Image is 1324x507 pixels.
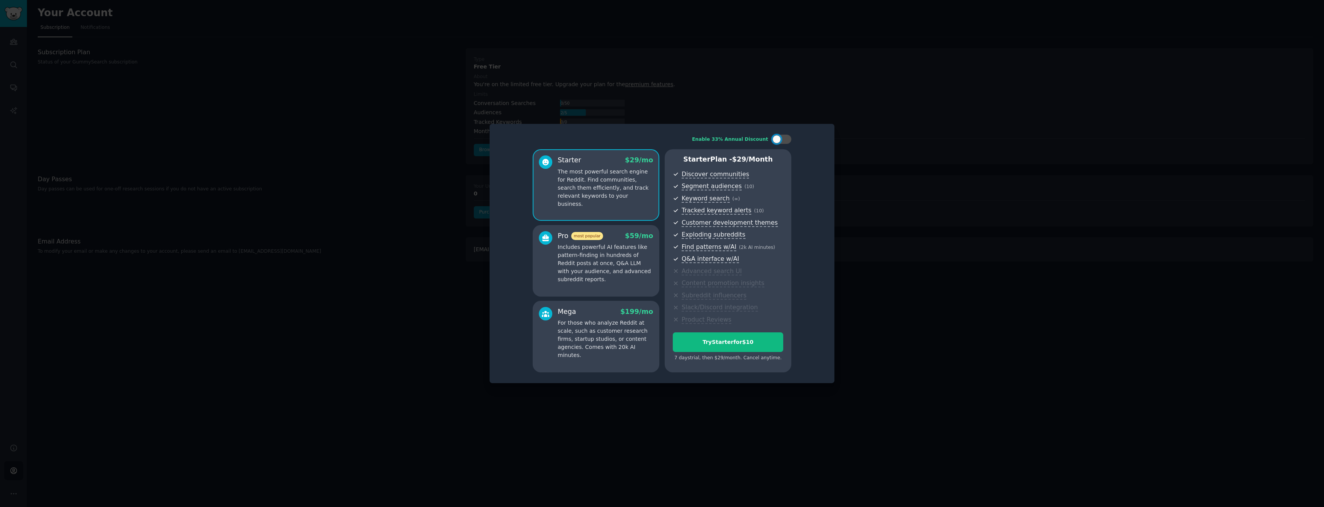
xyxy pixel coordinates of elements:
[682,267,742,275] span: Advanced search UI
[692,136,768,143] div: Enable 33% Annual Discount
[682,292,746,300] span: Subreddit influencers
[732,155,773,163] span: $ 29 /month
[558,319,653,359] p: For those who analyze Reddit at scale, such as customer research firms, startup studios, or conte...
[682,231,745,239] span: Exploding subreddits
[673,332,783,352] button: TryStarterfor$10
[682,182,742,190] span: Segment audiences
[732,196,740,202] span: ( ∞ )
[673,355,783,362] div: 7 days trial, then $ 29 /month . Cancel anytime.
[682,219,778,227] span: Customer development themes
[558,231,603,241] div: Pro
[625,232,653,240] span: $ 59 /mo
[571,232,603,240] span: most popular
[682,255,739,263] span: Q&A interface w/AI
[682,316,731,324] span: Product Reviews
[744,184,754,189] span: ( 10 )
[673,338,783,346] div: Try Starter for $10
[558,307,576,317] div: Mega
[625,156,653,164] span: $ 29 /mo
[673,155,783,164] p: Starter Plan -
[682,170,749,178] span: Discover communities
[682,195,730,203] span: Keyword search
[682,207,751,215] span: Tracked keyword alerts
[558,168,653,208] p: The most powerful search engine for Reddit. Find communities, search them efficiently, and track ...
[682,279,764,287] span: Content promotion insights
[682,304,758,312] span: Slack/Discord integration
[739,245,775,250] span: ( 2k AI minutes )
[682,243,736,251] span: Find patterns w/AI
[558,243,653,284] p: Includes powerful AI features like pattern-finding in hundreds of Reddit posts at once, Q&A LLM w...
[558,155,581,165] div: Starter
[620,308,653,315] span: $ 199 /mo
[754,208,764,213] span: ( 10 )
